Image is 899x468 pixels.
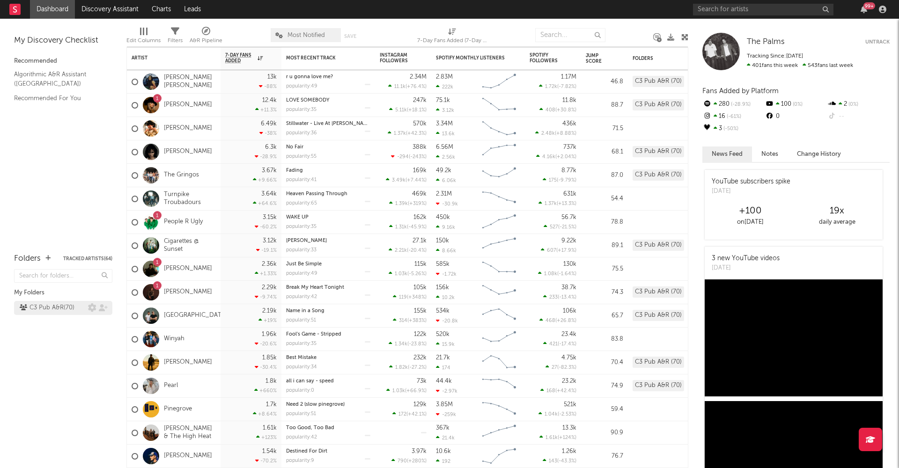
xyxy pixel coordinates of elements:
svg: Chart title [478,304,520,328]
svg: Chart title [478,281,520,304]
span: 1.37k [394,131,406,136]
div: 9.16k [436,224,455,230]
div: C3 Pub A&R ( 70 ) [20,302,74,314]
div: ( ) [538,271,576,277]
div: 2 [827,98,890,110]
div: 520k [436,331,449,337]
div: Folders [633,56,703,61]
div: Most Recent Track [286,55,356,61]
span: 1.39k [395,201,408,206]
span: 314 [399,318,407,323]
span: +7.44 % [407,178,425,183]
span: -13.4 % [559,295,575,300]
div: 6.3k [265,144,277,150]
a: [PERSON_NAME] & The High Heat [164,425,216,441]
div: ( ) [389,200,427,206]
div: ( ) [543,177,576,183]
div: 100 [765,98,827,110]
div: -9.74 % [255,294,277,300]
div: Filters [168,35,183,46]
div: ( ) [535,130,576,136]
div: -30.9k [436,201,458,207]
div: 13.6k [436,131,455,137]
div: 99 + [863,2,875,9]
a: Algorithmic A&R Assistant ([GEOGRAPHIC_DATA]) [14,69,103,88]
div: 71.5 [586,123,623,134]
div: 1.17M [561,74,576,80]
div: 737k [563,144,576,150]
input: Search for artists [693,4,833,15]
div: Spotify Monthly Listeners [436,55,506,61]
div: ( ) [539,317,576,323]
span: 175 [549,178,557,183]
span: 468 [545,318,555,323]
div: 105k [413,285,427,291]
svg: Chart title [478,257,520,281]
div: 115k [414,261,427,267]
a: Cigarettes @ Sunset [164,238,216,254]
a: The Gringos [164,171,199,179]
div: 247k [413,97,427,103]
div: 2.56k [436,154,455,160]
div: ( ) [389,247,427,253]
div: [DATE] [712,187,790,196]
div: ( ) [389,107,427,113]
span: -20.4 % [408,248,425,253]
div: 6.06k [436,177,456,183]
div: Theresa [286,238,370,243]
input: Search... [535,28,605,42]
div: 2.19k [262,308,277,314]
div: -38 % [259,130,277,136]
div: ( ) [393,317,427,323]
div: popularity: 49 [286,271,317,276]
div: 2.83M [436,74,453,80]
div: C3 Pub A&R (70) [633,146,684,157]
span: +76.4 % [407,84,425,89]
div: 9.22k [561,238,576,244]
span: 1.37k [545,201,557,206]
a: Destined For Dirt [286,449,327,454]
div: popularity: 33 [286,248,317,253]
a: Name in a Song [286,308,324,314]
span: +2.04 % [557,154,575,160]
span: 607 [547,248,556,253]
div: 56.7k [561,214,576,220]
span: +18.1 % [408,108,425,113]
div: popularity: 65 [286,201,317,206]
div: 3.12k [263,238,277,244]
div: 11.8k [562,97,576,103]
a: The Palms [747,37,785,47]
span: 1.03k [395,271,407,277]
div: +64.6 % [253,200,277,206]
div: 169k [413,168,427,174]
div: 16 [702,110,765,123]
div: 27.1k [413,238,427,244]
span: 5.11k [395,108,407,113]
button: 99+ [861,6,867,13]
span: 0 % [847,102,858,107]
svg: Chart title [478,164,520,187]
div: 130k [563,261,576,267]
div: ( ) [536,154,576,160]
span: -7.82 % [559,84,575,89]
div: ( ) [389,341,427,347]
div: -28.9 % [255,154,277,160]
div: ( ) [539,83,576,89]
a: Break My Heart Tonight [286,285,344,290]
div: 8.77k [561,168,576,174]
div: 156k [436,285,449,291]
div: 3.64k [261,191,277,197]
span: +13.3 % [558,201,575,206]
div: 2.34M [410,74,427,80]
input: Search for folders... [14,269,112,283]
button: News Feed [702,146,752,162]
div: 122k [414,331,427,337]
span: The Palms [747,38,785,46]
a: Heaven Passing Through [286,191,347,197]
span: 421 [549,342,558,347]
div: popularity: 41 [286,177,317,183]
div: 232k [413,355,427,361]
a: [PERSON_NAME] [164,288,212,296]
div: 7-Day Fans Added (7-Day Fans Added) [417,23,487,51]
div: 3.34M [436,121,453,127]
